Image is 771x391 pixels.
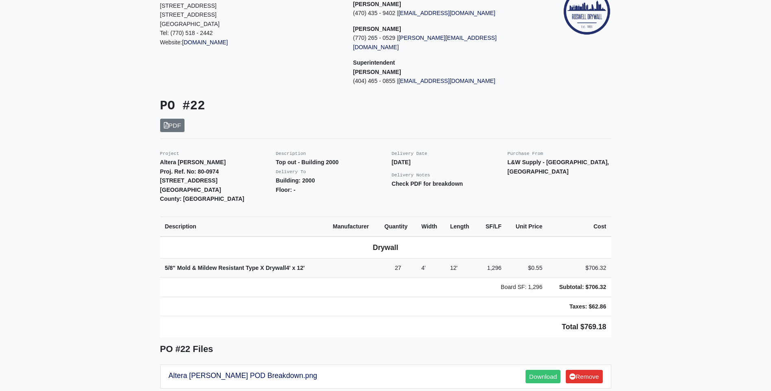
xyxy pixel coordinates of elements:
span: Board SF: 1,296 [501,284,543,290]
strong: Check PDF for breakdown [392,180,463,187]
td: Taxes: $62.86 [547,297,611,316]
strong: [STREET_ADDRESS] [160,177,218,184]
small: Delivery Date [392,151,428,156]
a: Download [526,370,560,383]
p: (470) 435 - 9402 | [353,9,534,18]
span: Superintendent [353,59,395,66]
th: SF/LF [478,217,506,236]
h5: PO #22 Files [160,344,611,354]
strong: 5/8" Mold & Mildew Resistant Type X Drywall [165,265,305,271]
td: 27 [380,258,417,278]
td: 1,296 [478,258,506,278]
strong: [PERSON_NAME] [353,1,401,7]
th: Quantity [380,217,417,236]
strong: [PERSON_NAME] [353,26,401,32]
p: [STREET_ADDRESS] [160,10,341,20]
strong: Proj. Ref. No: 80-0974 [160,168,219,175]
strong: [PERSON_NAME] [353,69,401,75]
a: [EMAIL_ADDRESS][DOMAIN_NAME] [398,10,495,16]
span: 12' [450,265,457,271]
td: $706.32 [547,258,611,278]
p: (404) 465 - 0855 | [353,76,534,86]
span: 4' [286,265,291,271]
p: [GEOGRAPHIC_DATA] [160,20,341,29]
h3: PO #22 [160,99,380,114]
strong: [DATE] [392,159,411,165]
th: Manufacturer [328,217,380,236]
strong: County: [GEOGRAPHIC_DATA] [160,195,245,202]
span: x [292,265,295,271]
th: Cost [547,217,611,236]
strong: Floor: - [276,187,295,193]
small: Project [160,151,179,156]
small: Description [276,151,306,156]
p: Tel: (770) 518 - 2442 [160,28,341,38]
p: L&W Supply - [GEOGRAPHIC_DATA], [GEOGRAPHIC_DATA] [508,158,611,176]
small: Delivery To [276,169,306,174]
a: Remove [566,370,602,383]
a: [EMAIL_ADDRESS][DOMAIN_NAME] [398,78,495,84]
th: Length [445,217,478,236]
td: Total $769.18 [160,316,611,338]
a: [PERSON_NAME][EMAIL_ADDRESS][DOMAIN_NAME] [353,35,497,50]
th: Unit Price [506,217,547,236]
span: 4' [421,265,426,271]
th: Description [160,217,328,236]
small: Delivery Notes [392,173,430,178]
td: $0.55 [506,258,547,278]
td: Subtotal: $706.32 [547,278,611,297]
strong: Top out - Building 2000 [276,159,339,165]
p: (770) 265 - 0529 | [353,33,534,52]
a: Altera [PERSON_NAME] POD Breakdown.png [169,371,317,380]
p: [STREET_ADDRESS] [160,1,341,11]
span: 12' [297,265,305,271]
b: Drywall [373,243,398,252]
a: PDF [160,119,185,132]
th: Width [417,217,445,236]
a: [DOMAIN_NAME] [182,39,228,46]
strong: [GEOGRAPHIC_DATA] [160,187,221,193]
strong: Altera [PERSON_NAME] [160,159,226,165]
small: Purchase From [508,151,543,156]
strong: Building: 2000 [276,177,315,184]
